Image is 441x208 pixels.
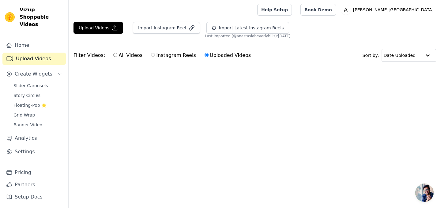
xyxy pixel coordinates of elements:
[351,4,436,15] p: [PERSON_NAME][GEOGRAPHIC_DATA]
[2,146,66,158] a: Settings
[204,51,251,59] label: Uploaded Videos
[2,68,66,80] button: Create Widgets
[10,121,66,129] a: Banner Video
[10,111,66,119] a: Grid Wrap
[113,51,143,59] label: All Videos
[151,51,196,59] label: Instagram Reels
[10,91,66,100] a: Story Circles
[205,53,209,57] input: Uploaded Videos
[205,34,291,39] span: Last imported (@ anastasiabeverlyhills ): [DATE]
[206,22,289,34] button: Import Latest Instagram Reels
[415,184,434,202] a: Open chat
[10,101,66,110] a: Floating-Pop ⭐
[133,22,200,34] button: Import Instagram Reel
[13,92,40,98] span: Story Circles
[73,48,254,62] div: Filter Videos:
[2,132,66,144] a: Analytics
[13,122,42,128] span: Banner Video
[113,53,117,57] input: All Videos
[300,4,336,16] a: Book Demo
[13,83,48,89] span: Slider Carousels
[10,81,66,90] a: Slider Carousels
[13,102,47,108] span: Floating-Pop ⭐
[341,4,436,15] button: A [PERSON_NAME][GEOGRAPHIC_DATA]
[13,112,35,118] span: Grid Wrap
[5,12,15,22] img: Vizup
[2,191,66,203] a: Setup Docs
[15,70,52,78] span: Create Widgets
[73,22,123,34] button: Upload Videos
[20,6,63,28] span: Vizup Shoppable Videos
[2,39,66,51] a: Home
[257,4,292,16] a: Help Setup
[363,49,436,62] div: Sort by:
[344,7,348,13] text: A
[2,53,66,65] a: Upload Videos
[2,166,66,179] a: Pricing
[2,179,66,191] a: Partners
[151,53,155,57] input: Instagram Reels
